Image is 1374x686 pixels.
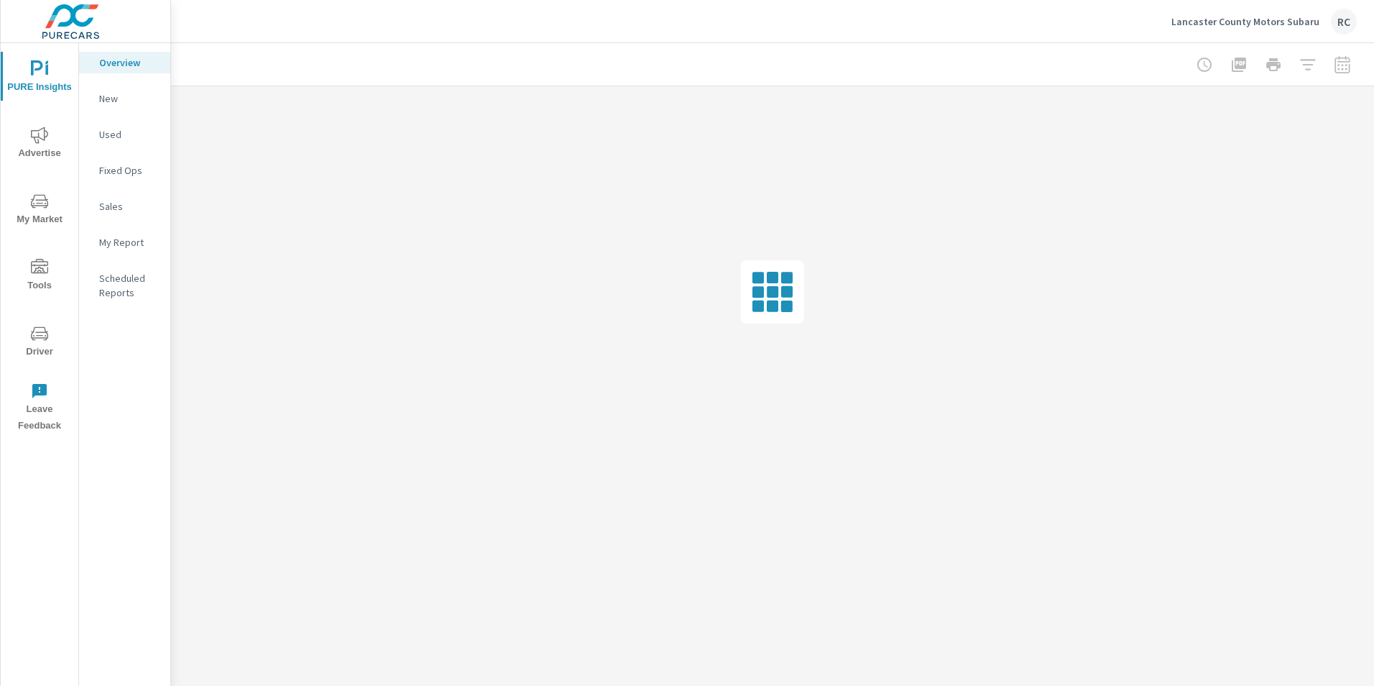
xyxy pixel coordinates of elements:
span: My Market [5,193,74,228]
p: Overview [99,55,159,70]
p: My Report [99,235,159,250]
div: Sales [79,196,170,217]
span: PURE Insights [5,60,74,96]
span: Tools [5,259,74,294]
p: New [99,91,159,106]
div: Used [79,124,170,145]
span: Leave Feedback [5,383,74,434]
p: Fixed Ops [99,163,159,178]
span: Driver [5,325,74,360]
div: nav menu [1,43,78,440]
div: Fixed Ops [79,160,170,181]
div: RC [1331,9,1357,35]
div: Overview [79,52,170,73]
p: Used [99,127,159,142]
p: Lancaster County Motors Subaru [1171,15,1319,28]
p: Scheduled Reports [99,271,159,300]
div: My Report [79,232,170,253]
div: New [79,88,170,109]
span: Advertise [5,127,74,162]
div: Scheduled Reports [79,267,170,303]
p: Sales [99,199,159,214]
